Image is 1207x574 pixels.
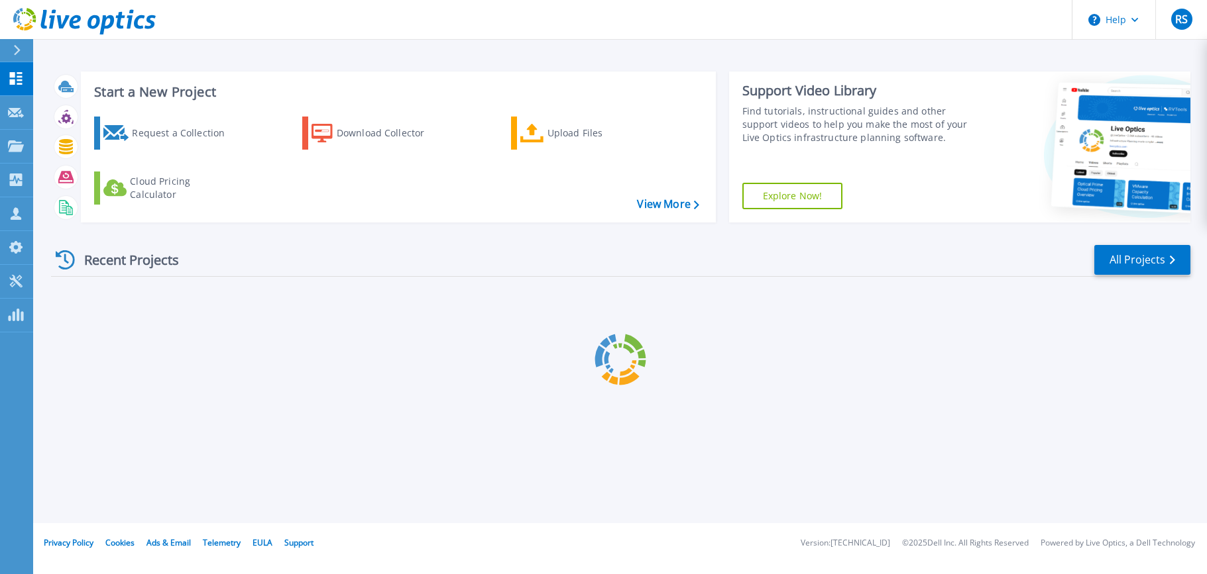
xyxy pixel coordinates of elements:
[94,171,242,205] a: Cloud Pricing Calculator
[1175,14,1188,24] span: RS
[105,537,135,548] a: Cookies
[1094,245,1190,275] a: All Projects
[253,537,272,548] a: EULA
[902,539,1029,548] li: © 2025 Dell Inc. All Rights Reserved
[742,105,977,144] div: Find tutorials, instructional guides and other support videos to help you make the most of your L...
[94,85,699,99] h3: Start a New Project
[94,117,242,150] a: Request a Collection
[44,537,93,548] a: Privacy Policy
[742,183,843,209] a: Explore Now!
[1041,539,1195,548] li: Powered by Live Optics, a Dell Technology
[130,175,236,201] div: Cloud Pricing Calculator
[801,539,890,548] li: Version: [TECHNICAL_ID]
[742,82,977,99] div: Support Video Library
[203,537,241,548] a: Telemetry
[51,244,197,276] div: Recent Projects
[511,117,659,150] a: Upload Files
[132,120,238,146] div: Request a Collection
[337,120,443,146] div: Download Collector
[547,120,654,146] div: Upload Files
[284,537,314,548] a: Support
[302,117,450,150] a: Download Collector
[146,537,191,548] a: Ads & Email
[637,198,699,211] a: View More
